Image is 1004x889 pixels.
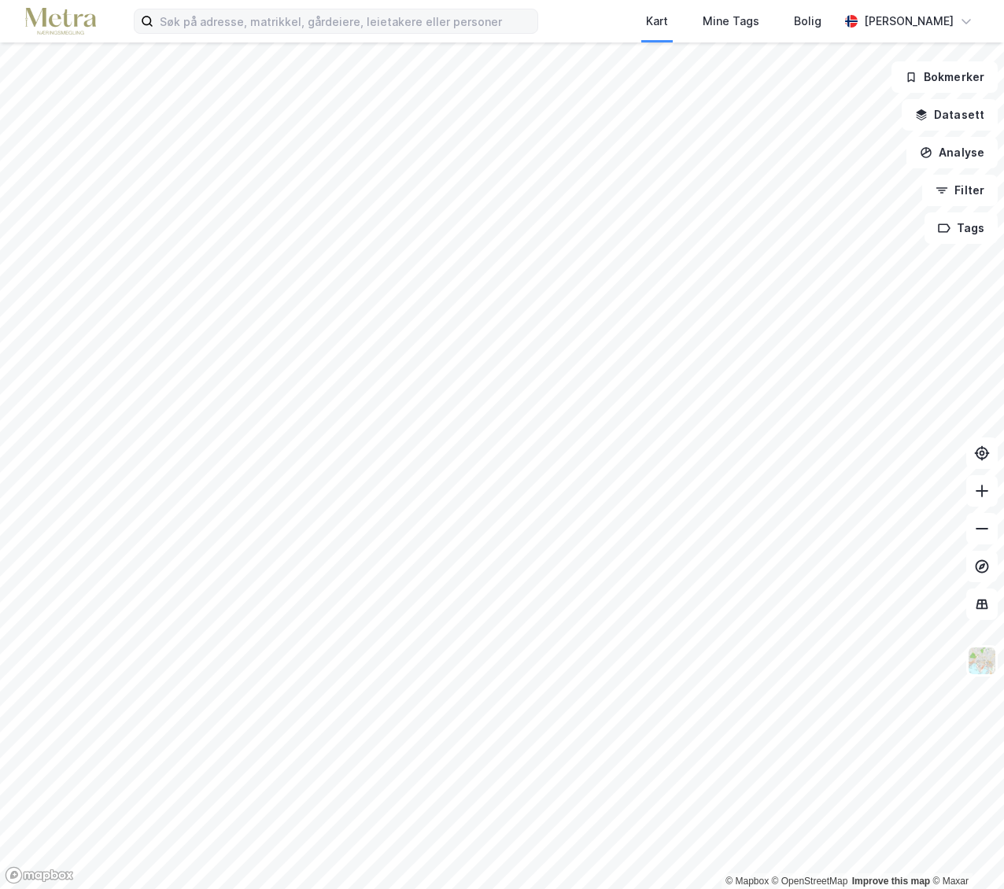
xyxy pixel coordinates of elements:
div: Kart [646,12,668,31]
div: Mine Tags [703,12,759,31]
a: Mapbox [725,876,769,887]
div: Bolig [794,12,821,31]
button: Analyse [906,137,998,168]
button: Datasett [902,99,998,131]
button: Bokmerker [891,61,998,93]
button: Tags [925,212,998,244]
a: OpenStreetMap [772,876,848,887]
div: Kontrollprogram for chat [925,813,1004,889]
a: Improve this map [852,876,930,887]
img: Z [967,646,997,676]
iframe: Chat Widget [925,813,1004,889]
div: [PERSON_NAME] [864,12,954,31]
input: Søk på adresse, matrikkel, gårdeiere, leietakere eller personer [153,9,537,33]
img: metra-logo.256734c3b2bbffee19d4.png [25,8,96,35]
a: Mapbox homepage [5,866,74,884]
button: Filter [922,175,998,206]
